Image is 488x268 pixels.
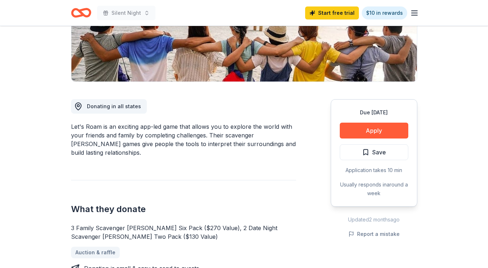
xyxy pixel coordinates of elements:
[71,4,91,21] a: Home
[305,6,359,19] a: Start free trial
[340,108,408,117] div: Due [DATE]
[362,6,407,19] a: $10 in rewards
[348,230,400,238] button: Report a mistake
[87,103,141,109] span: Donating in all states
[331,215,417,224] div: Updated 2 months ago
[111,9,141,17] span: Silent Night
[71,224,296,241] div: 3 Family Scavenger [PERSON_NAME] Six Pack ($270 Value), 2 Date Night Scavenger [PERSON_NAME] Two ...
[340,144,408,160] button: Save
[71,203,296,215] h2: What they donate
[71,247,120,258] a: Auction & raffle
[340,180,408,198] div: Usually responds in around a week
[97,6,155,20] button: Silent Night
[372,148,386,157] span: Save
[340,166,408,175] div: Application takes 10 min
[71,122,296,157] div: Let's Roam is an exciting app-led game that allows you to explore the world with your friends and...
[340,123,408,139] button: Apply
